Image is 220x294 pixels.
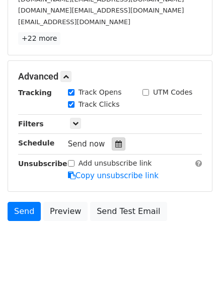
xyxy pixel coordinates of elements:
[170,246,220,294] iframe: Chat Widget
[18,18,130,26] small: [EMAIL_ADDRESS][DOMAIN_NAME]
[68,139,105,149] span: Send now
[79,158,152,169] label: Add unsubscribe link
[18,7,184,14] small: [DOMAIN_NAME][EMAIL_ADDRESS][DOMAIN_NAME]
[18,160,67,168] strong: Unsubscribe
[79,87,122,98] label: Track Opens
[43,202,88,221] a: Preview
[8,202,41,221] a: Send
[153,87,192,98] label: UTM Codes
[18,71,202,82] h5: Advanced
[79,99,120,110] label: Track Clicks
[18,139,54,147] strong: Schedule
[18,32,60,45] a: +22 more
[18,120,44,128] strong: Filters
[18,89,52,97] strong: Tracking
[90,202,167,221] a: Send Test Email
[68,171,159,180] a: Copy unsubscribe link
